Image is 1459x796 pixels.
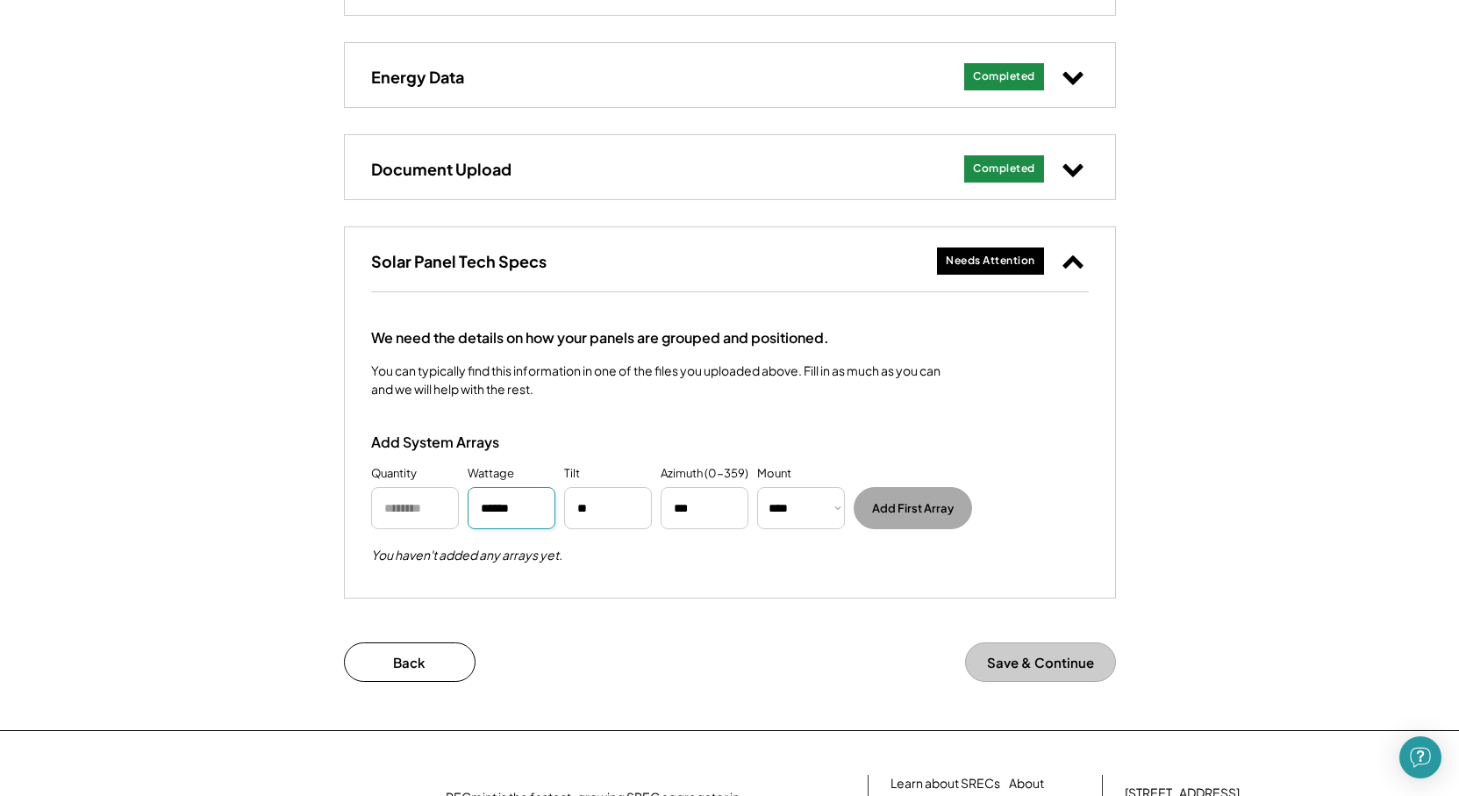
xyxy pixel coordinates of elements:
h3: Energy Data [371,67,464,87]
a: Learn about SRECs [890,775,1000,792]
div: Needs Attention [946,254,1035,269]
div: Add System Arrays [371,434,547,452]
div: Tilt [564,465,580,483]
div: Completed [973,69,1035,84]
div: Wattage [468,465,514,483]
h3: Document Upload [371,159,511,179]
div: You haven't added any arrays yet. [371,547,562,563]
div: Quantity [371,465,417,483]
div: You can typically find this information in one of the files you uploaded above. Fill in as much a... [371,362,941,398]
div: Azimuth (0-359) [661,465,748,483]
h3: Solar Panel Tech Specs [371,251,547,271]
div: We need the details on how your panels are grouped and positioned. [371,327,829,348]
div: Completed [973,161,1035,176]
button: Add First Array [854,487,972,529]
button: Back [344,642,476,682]
div: Mount [757,465,791,483]
a: About [1009,775,1044,792]
button: Save & Continue [965,642,1116,682]
div: Open Intercom Messenger [1399,736,1441,778]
